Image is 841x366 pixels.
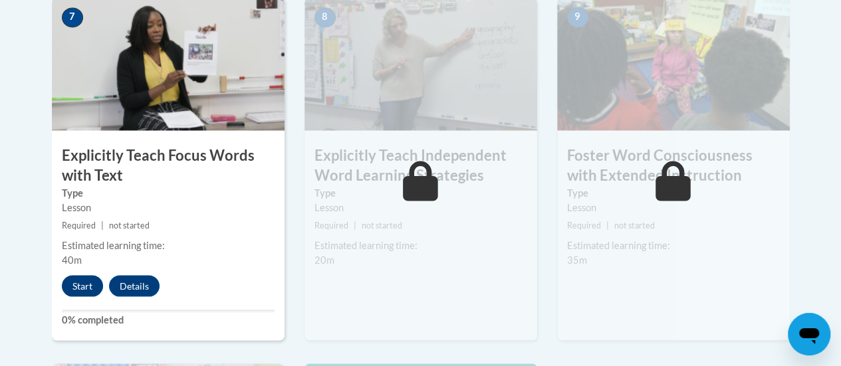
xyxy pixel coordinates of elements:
span: 9 [567,7,588,27]
span: 20m [314,254,334,265]
span: not started [109,220,150,230]
h3: Explicitly Teach Independent Word Learning Strategies [304,145,537,186]
iframe: Button to launch messaging window [788,313,830,355]
span: Required [567,220,601,230]
span: Required [62,220,96,230]
h3: Foster Word Consciousness with Extended Instruction [557,145,790,186]
div: Lesson [62,200,275,215]
span: 35m [567,254,587,265]
span: | [354,220,356,230]
div: Estimated learning time: [567,238,780,252]
label: 0% completed [62,312,275,327]
span: 40m [62,254,82,265]
span: | [606,220,609,230]
label: Type [62,185,275,200]
button: Start [62,275,103,296]
button: Details [109,275,160,296]
div: Estimated learning time: [62,238,275,252]
span: | [101,220,104,230]
div: Lesson [314,200,527,215]
div: Estimated learning time: [314,238,527,252]
label: Type [567,185,780,200]
span: not started [362,220,402,230]
div: Lesson [567,200,780,215]
span: not started [614,220,655,230]
span: 8 [314,7,336,27]
span: 7 [62,7,83,27]
label: Type [314,185,527,200]
h3: Explicitly Teach Focus Words with Text [52,145,285,186]
span: Required [314,220,348,230]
